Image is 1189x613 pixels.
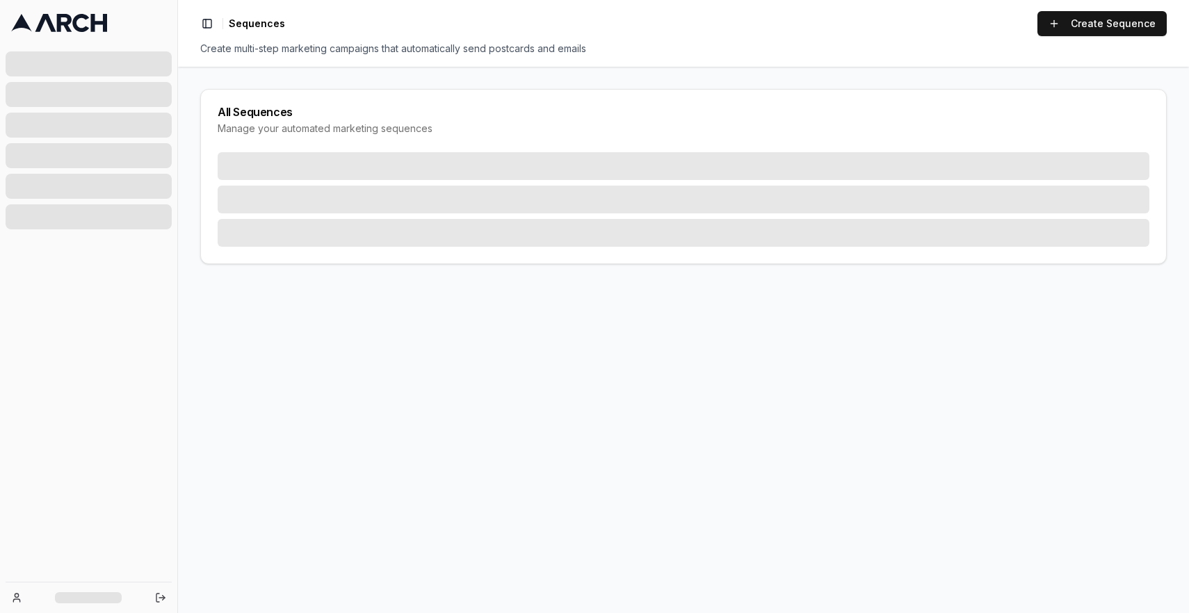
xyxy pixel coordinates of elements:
a: Create Sequence [1037,11,1167,36]
div: All Sequences [218,106,1149,117]
div: Create multi-step marketing campaigns that automatically send postcards and emails [200,42,1167,56]
nav: breadcrumb [229,17,285,31]
button: Log out [151,588,170,607]
span: Sequences [229,17,285,31]
div: Manage your automated marketing sequences [218,122,1149,136]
